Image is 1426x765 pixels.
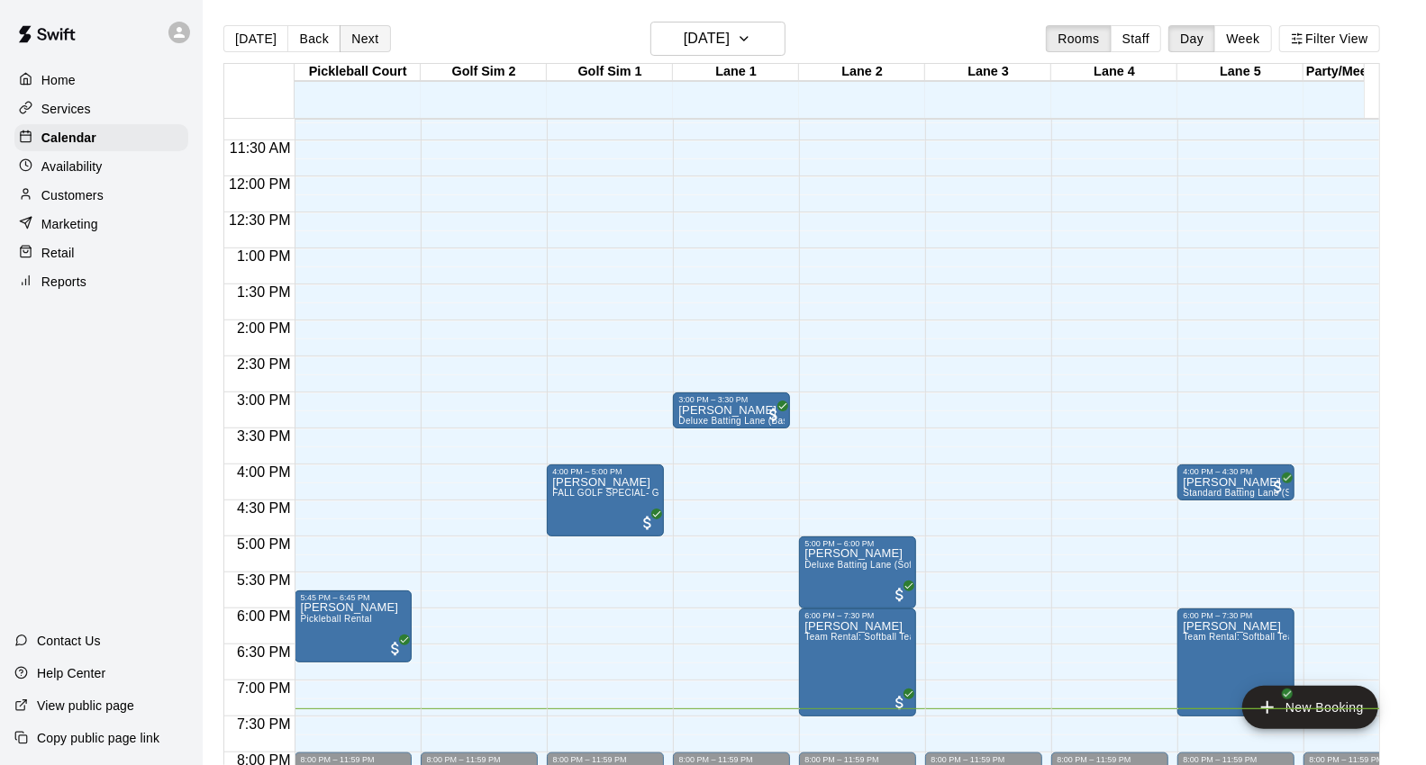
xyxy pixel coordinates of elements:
div: 6:00 PM – 7:30 PM: John Killebrew [1177,608,1294,716]
button: [DATE] [223,25,288,52]
div: 8:00 PM – 11:59 PM [1183,755,1289,764]
span: 4:00 PM [232,464,295,480]
span: 6:30 PM [232,644,295,660]
div: Lane 4 [1051,64,1177,81]
p: Customers [41,186,104,204]
span: All customers have paid [891,694,909,712]
button: Back [287,25,341,52]
div: 4:00 PM – 5:00 PM: FALL GOLF SPECIAL- Golf Sim Rental - One Hour (2 PLAYERS ONLY) [547,464,664,536]
p: Retail [41,244,75,262]
span: 12:00 PM [224,176,295,192]
div: 6:00 PM – 7:30 PM [804,611,911,620]
p: Help Center [37,664,105,682]
a: Home [14,67,188,94]
div: Lane 3 [925,64,1051,81]
span: All customers have paid [639,514,657,532]
div: Pickleball Court [295,64,421,81]
span: 4:30 PM [232,500,295,516]
div: 8:00 PM – 11:59 PM [552,755,659,764]
p: Availability [41,157,103,175]
button: Week [1214,25,1271,52]
div: 8:00 PM – 11:59 PM [678,755,785,764]
div: 8:00 PM – 11:59 PM [1057,755,1163,764]
span: All customers have paid [386,640,404,658]
span: All customers have paid [1269,694,1287,712]
span: 3:30 PM [232,428,295,444]
span: All customers have paid [1269,478,1287,496]
span: 5:30 PM [232,572,295,588]
p: Copy public page link [37,729,159,747]
span: All customers have paid [765,406,783,424]
div: Lane 1 [673,64,799,81]
span: Deluxe Batting Lane (Softball) [804,560,933,570]
p: View public page [37,697,134,715]
div: Golf Sim 2 [421,64,547,81]
div: 4:00 PM – 4:30 PM: Standard Batting Lane (Softball or Baseball) [1177,464,1294,500]
span: 12:30 PM [224,212,295,228]
div: 8:00 PM – 11:59 PM [426,755,532,764]
p: Marketing [41,215,98,233]
div: Lane 2 [799,64,925,81]
span: 2:00 PM [232,320,295,336]
span: 11:30 AM [225,140,295,156]
h6: [DATE] [684,26,730,51]
span: 7:30 PM [232,716,295,732]
span: 1:30 PM [232,284,295,300]
p: Services [41,100,91,118]
button: [DATE] [650,22,786,56]
span: 1:00 PM [232,248,295,264]
div: 3:00 PM – 3:30 PM: Deluxe Batting Lane (Baseball) [673,392,790,428]
span: Team Rental: Softball Team Rental 90 Minute (Two Lanes) [804,632,1054,642]
div: 5:00 PM – 6:00 PM [804,539,911,548]
a: Availability [14,153,188,180]
span: 6:00 PM [232,608,295,624]
a: Services [14,95,188,122]
span: Pickleball Rental [300,614,372,624]
div: 6:00 PM – 7:30 PM [1183,611,1289,620]
p: Contact Us [37,632,101,650]
button: add [1242,686,1378,729]
span: 5:00 PM [232,536,295,552]
div: 4:00 PM – 4:30 PM [1183,467,1289,476]
div: 8:00 PM – 11:59 PM [804,755,911,764]
div: 8:00 PM – 11:59 PM [931,755,1037,764]
div: 5:45 PM – 6:45 PM: Pickleball Rental [295,590,412,662]
a: Retail [14,239,188,266]
div: Lane 5 [1177,64,1303,81]
div: 8:00 PM – 11:59 PM [300,755,406,764]
span: Standard Batting Lane (Softball or Baseball) [1183,488,1372,498]
a: Calendar [14,124,188,151]
div: 8:00 PM – 11:59 PM [1309,755,1415,764]
div: 4:00 PM – 5:00 PM [552,467,659,476]
span: FALL GOLF SPECIAL- Golf Sim Rental - One Hour (2 PLAYERS ONLY) [552,488,858,498]
a: Marketing [14,211,188,238]
div: 5:00 PM – 6:00 PM: Stella McKinney [799,536,916,608]
a: Reports [14,268,188,295]
button: Day [1168,25,1215,52]
span: All customers have paid [891,586,909,604]
div: 3:00 PM – 3:30 PM [678,395,785,404]
span: 7:00 PM [232,680,295,696]
p: Home [41,71,76,89]
span: Deluxe Batting Lane (Baseball) [678,416,812,426]
span: 3:00 PM [232,392,295,408]
p: Calendar [41,129,96,147]
div: Golf Sim 1 [547,64,673,81]
button: Staff [1111,25,1162,52]
button: Next [340,25,390,52]
p: Reports [41,273,86,291]
div: 6:00 PM – 7:30 PM: John Killebrew [799,608,916,716]
a: Customers [14,182,188,209]
button: Filter View [1279,25,1380,52]
span: 2:30 PM [232,356,295,372]
button: Rooms [1046,25,1111,52]
div: 5:45 PM – 6:45 PM [300,593,406,602]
